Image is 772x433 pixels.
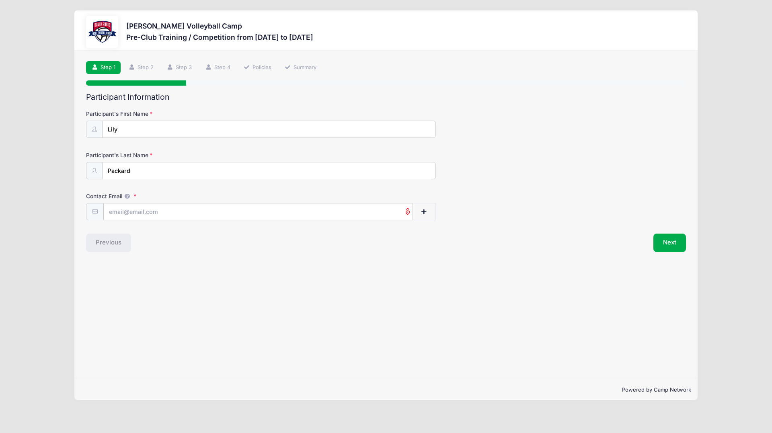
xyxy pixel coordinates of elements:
input: Participant's Last Name [102,162,436,179]
h3: Pre-Club Training / Competition from [DATE] to [DATE] [126,33,313,41]
button: Next [653,234,686,252]
a: Step 4 [200,61,236,74]
label: Participant's First Name [86,110,286,118]
h3: [PERSON_NAME] Volleyball Camp [126,22,313,30]
a: Step 1 [86,61,121,74]
h2: Participant Information [86,92,686,102]
a: Summary [279,61,322,74]
input: Participant's First Name [102,121,436,138]
input: email@email.com [103,203,413,220]
a: Policies [238,61,277,74]
a: Step 3 [162,61,197,74]
label: Contact Email [86,192,286,200]
p: Powered by Camp Network [81,386,691,394]
a: Step 2 [123,61,159,74]
label: Participant's Last Name [86,151,286,159]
